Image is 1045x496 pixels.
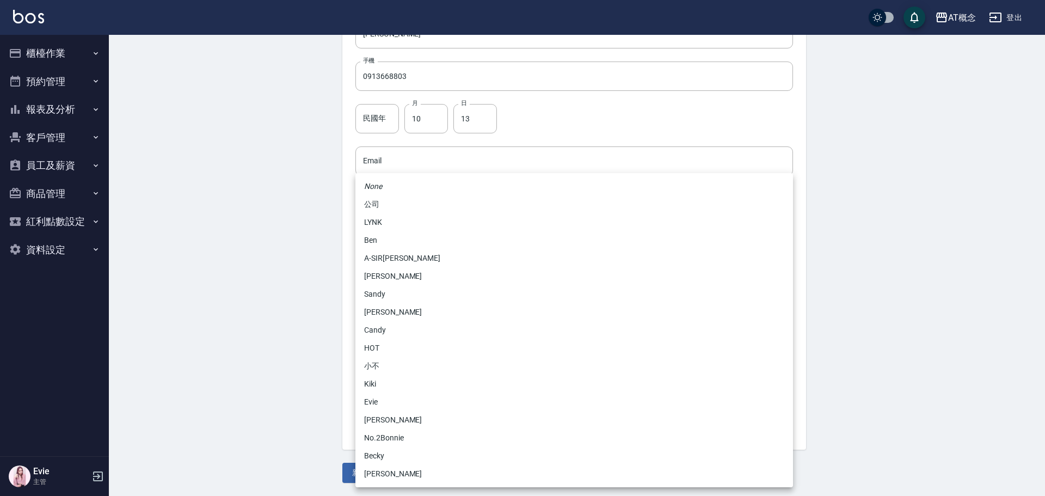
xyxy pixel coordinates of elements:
[355,231,793,249] li: Ben
[355,303,793,321] li: [PERSON_NAME]
[355,465,793,483] li: [PERSON_NAME]
[355,339,793,357] li: HOT
[355,195,793,213] li: 公司
[355,267,793,285] li: [PERSON_NAME]
[355,213,793,231] li: LYNK
[355,411,793,429] li: [PERSON_NAME]
[355,357,793,375] li: 小不
[355,393,793,411] li: Evie
[355,321,793,339] li: Candy
[355,285,793,303] li: Sandy
[355,249,793,267] li: A-SIR[PERSON_NAME]
[355,375,793,393] li: Kiki
[355,447,793,465] li: Becky
[355,429,793,447] li: No.2Bonnie
[364,181,382,192] em: None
